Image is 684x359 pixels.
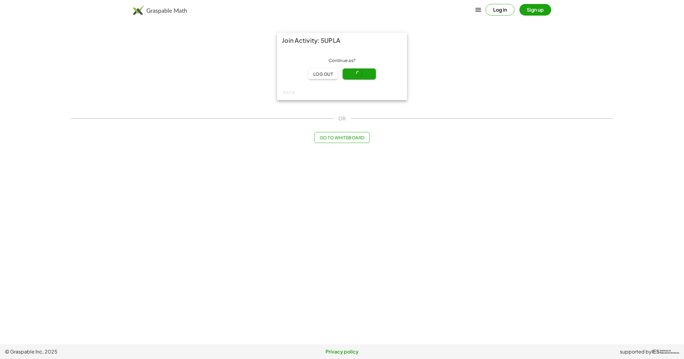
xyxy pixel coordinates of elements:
button: Log in [486,4,515,16]
span: Institute of Education Sciences [660,350,679,354]
button: Log out [308,68,338,79]
span: IES [652,349,660,355]
div: Join Activity: 5UPLA [277,33,407,48]
span: OR [338,115,346,122]
button: Go to Whiteboard [314,132,369,143]
span: supported by [620,348,652,355]
a: Privacy policy [230,348,454,355]
button: Sign up [519,4,551,16]
span: © Graspable Inc, 2025 [5,348,230,355]
span: Log out [313,71,333,77]
a: IESInstitute ofEducation Sciences [652,348,679,355]
div: Continue as ? [282,57,402,64]
span: Go to Whiteboard [319,135,364,140]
